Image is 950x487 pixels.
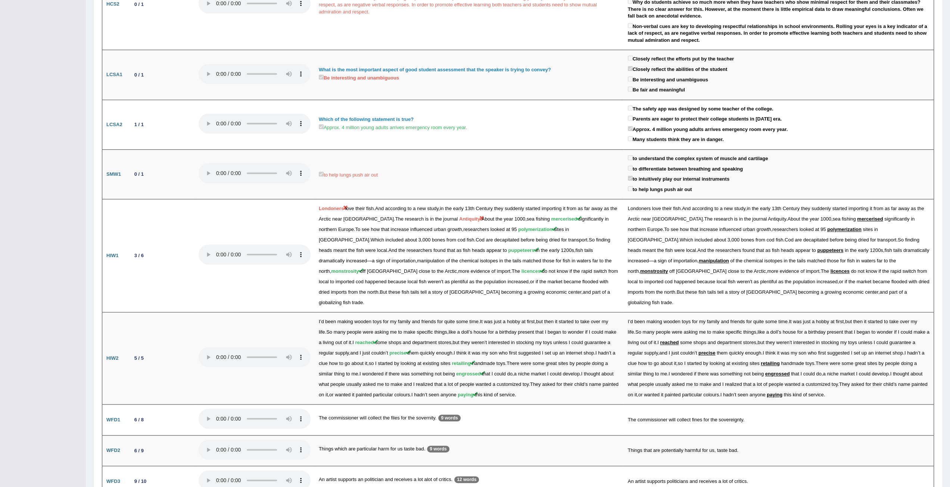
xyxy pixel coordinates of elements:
[744,258,763,263] span: chemical
[345,206,354,211] span: love
[674,247,685,253] span: were
[506,227,510,232] span: at
[372,258,374,263] span: a
[772,247,779,253] span: fish
[680,227,689,232] span: how
[641,216,651,222] span: near
[898,237,904,243] span: So
[494,237,519,243] span: decapitated
[624,199,934,312] td: . , . . , . , . , . . . , — , , , . ' , . , .
[891,206,897,211] span: far
[563,206,566,211] span: it
[577,258,591,263] span: waters
[346,258,367,263] span: increased
[319,66,620,74] div: What is the most important aspect of good student assessment that the speaker is trying to convey?
[536,247,539,253] span: in
[375,206,384,211] span: And
[521,237,535,243] span: before
[628,75,708,84] label: Be interesting and unambiguous
[463,227,489,232] span: researchers
[682,206,691,211] span: And
[893,247,902,253] span: tails
[752,206,759,211] span: the
[465,206,474,211] span: 13th
[812,206,831,211] span: suddenly
[106,72,122,77] b: LCSA1
[765,247,770,253] span: as
[319,123,467,131] label: Approx. 4 million young adults arrives emergency room every year.
[847,258,854,263] span: fish
[525,206,540,211] span: started
[319,237,369,243] span: [GEOGRAPHIC_DATA]
[628,56,633,60] input: Closely reflect the efforts put by the teacher
[801,206,810,211] span: they
[131,121,147,128] div: 1 / 1
[850,247,857,253] span: the
[551,216,577,222] span: mercerised
[731,237,739,243] span: 000
[789,258,795,263] span: the
[388,247,397,253] span: And
[628,237,678,243] span: [GEOGRAPHIC_DATA]
[467,237,474,243] span: fish
[917,206,924,211] span: the
[549,237,560,243] span: dried
[503,247,507,253] span: to
[699,258,729,263] span: manipulation
[756,227,771,232] span: growth
[782,206,800,211] span: Century
[356,247,364,253] span: fish
[584,247,593,253] span: tails
[658,258,667,263] span: sign
[371,227,380,232] span: how
[446,258,450,263] span: of
[756,237,765,243] span: from
[772,227,798,232] span: researchers
[830,237,844,243] span: before
[764,258,782,263] span: isotopes
[662,206,672,211] span: their
[654,258,656,263] span: a
[131,0,147,8] div: 0 / 1
[870,247,883,253] span: 1200s
[508,247,534,253] span: puppeteers
[472,247,485,253] span: heads
[832,216,840,222] span: sea
[457,247,462,253] span: as
[628,114,782,123] label: Parents are eager to protect their college students in [DATE] era.
[554,227,564,232] span: sites
[418,237,421,243] span: 3
[870,206,872,211] span: it
[495,216,502,222] span: the
[417,258,445,263] span: manipulation
[858,237,869,243] span: dried
[673,206,680,211] span: fish
[499,258,503,263] span: in
[410,227,432,232] span: influenced
[628,87,633,91] input: Be fair and meaningful
[106,1,119,7] b: HCS2
[377,247,387,253] span: local
[392,258,415,263] span: importation
[845,237,857,243] span: being
[747,206,750,211] span: in
[536,216,550,222] span: fishing
[730,258,734,263] span: of
[898,206,909,211] span: away
[810,216,819,222] span: year
[628,104,773,113] label: The safety app was designed by some teacher of the college.
[542,258,554,263] span: those
[476,206,493,211] span: Century
[885,206,890,211] span: as
[795,247,810,253] span: appear
[665,247,673,253] span: fish
[413,206,415,211] span: a
[714,206,719,211] span: to
[697,247,706,253] span: And
[628,154,768,162] label: to understand the complex system of muscle and cartilage
[736,258,742,263] span: the
[366,206,374,211] span: fish
[355,227,360,232] span: To
[458,237,465,243] span: cod
[319,124,324,129] input: Approx. 4 million young adults arrives emergency room every year.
